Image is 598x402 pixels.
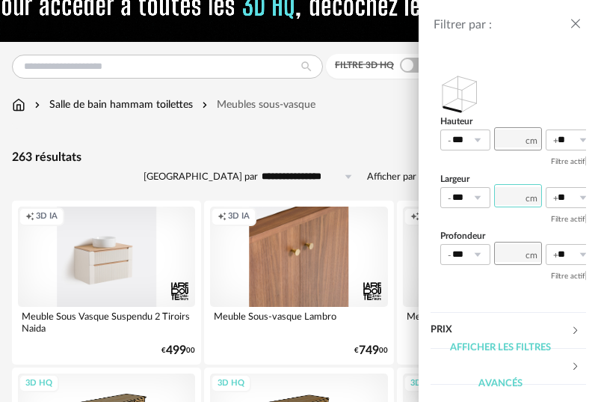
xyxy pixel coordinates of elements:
label: Filtre actif [551,150,596,171]
label: Largeur [440,171,596,187]
div: Afficher les filtres avancés [431,330,570,402]
button: close drawer [568,15,583,34]
label: Filtre actif [551,264,596,285]
label: Hauteur [440,114,596,130]
div: Prix [431,313,586,349]
div: Dimension [431,67,586,313]
label: Profondeur [440,228,596,244]
div: Filtrer par : [434,17,568,33]
div: Afficher les filtres avancés [431,349,586,385]
label: Filtre actif [551,207,596,228]
div: Prix [431,312,570,348]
